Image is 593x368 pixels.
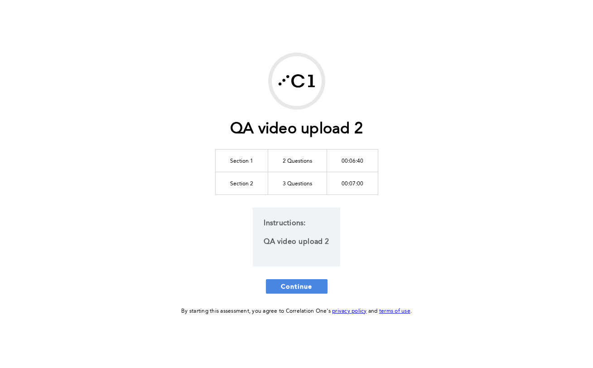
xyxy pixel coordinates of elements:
[253,208,340,266] div: Instructions:
[379,309,410,314] a: terms of use
[215,149,268,172] td: Section 1
[327,149,378,172] td: 00:06:40
[181,306,412,316] div: By starting this assessment, you agree to Correlation One's and .
[281,282,313,291] span: Continue
[272,56,322,106] img: Correlation One
[230,120,363,139] h1: QA video upload 2
[215,172,268,194] td: Section 2
[264,236,329,248] p: QA video upload 2
[327,172,378,194] td: 00:07:00
[268,149,327,172] td: 2 Questions
[266,279,328,294] button: Continue
[268,172,327,194] td: 3 Questions
[332,309,367,314] a: privacy policy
